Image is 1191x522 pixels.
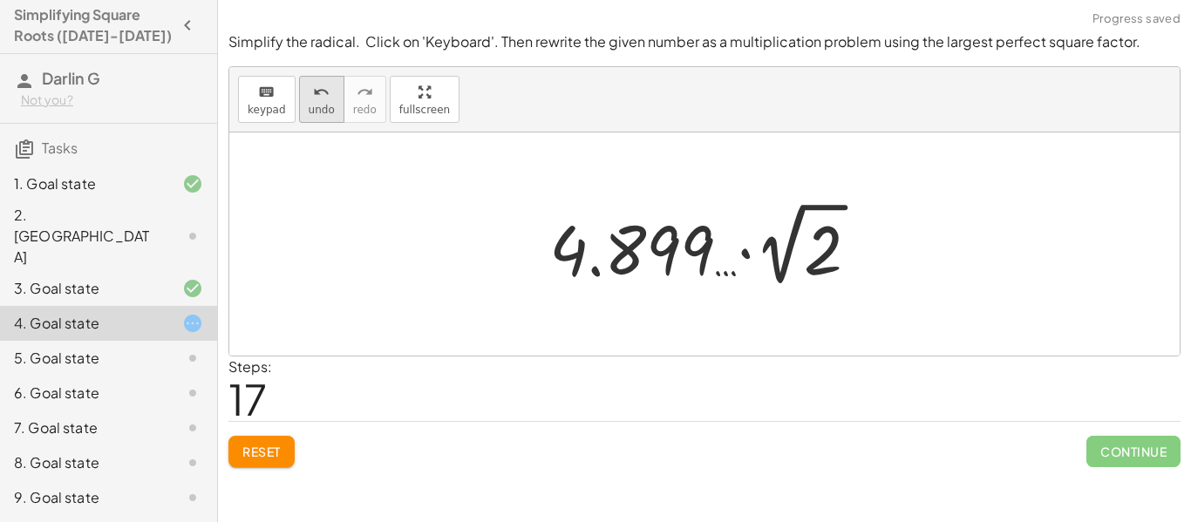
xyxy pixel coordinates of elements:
[14,173,154,194] div: 1. Goal state
[14,278,154,299] div: 3. Goal state
[182,487,203,508] i: Task not started.
[238,76,296,123] button: keyboardkeypad
[14,205,154,268] div: 2. [GEOGRAPHIC_DATA]
[182,313,203,334] i: Task started.
[14,417,154,438] div: 7. Goal state
[228,436,295,467] button: Reset
[353,104,377,116] span: redo
[182,226,203,247] i: Task not started.
[299,76,344,123] button: undoundo
[313,82,330,103] i: undo
[228,372,267,425] span: 17
[14,487,154,508] div: 9. Goal state
[399,104,450,116] span: fullscreen
[228,32,1181,52] p: Simplify the radical. Click on 'Keyboard'. Then rewrite the given number as a multiplication prob...
[228,357,272,376] label: Steps:
[14,4,172,46] h4: Simplifying Square Roots ([DATE]-[DATE])
[182,417,203,438] i: Task not started.
[344,76,386,123] button: redoredo
[14,383,154,403] div: 6. Goal state
[357,82,373,103] i: redo
[242,444,281,459] span: Reset
[42,68,100,88] span: Darlin G
[1092,10,1181,28] span: Progress saved
[309,104,335,116] span: undo
[14,348,154,369] div: 5. Goal state
[182,173,203,194] i: Task finished and correct.
[390,76,459,123] button: fullscreen
[182,383,203,403] i: Task not started.
[42,139,78,157] span: Tasks
[14,313,154,334] div: 4. Goal state
[14,452,154,473] div: 8. Goal state
[182,452,203,473] i: Task not started.
[21,92,203,109] div: Not you?
[182,348,203,369] i: Task not started.
[182,278,203,299] i: Task finished and correct.
[258,82,275,103] i: keyboard
[248,104,286,116] span: keypad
